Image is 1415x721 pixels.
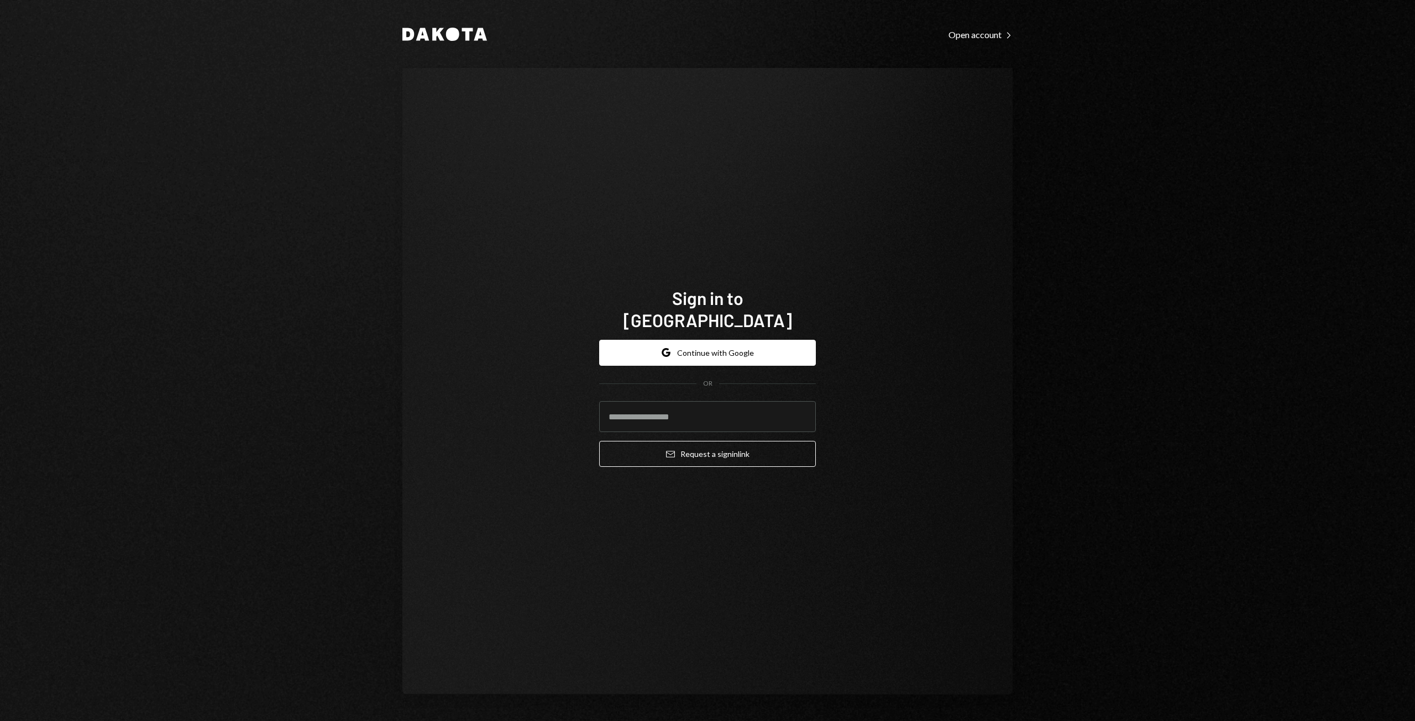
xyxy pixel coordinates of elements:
[794,410,807,423] keeper-lock: Open Keeper Popup
[948,29,1013,40] div: Open account
[703,379,712,388] div: OR
[599,441,816,467] button: Request a signinlink
[599,287,816,331] h1: Sign in to [GEOGRAPHIC_DATA]
[599,340,816,366] button: Continue with Google
[948,28,1013,40] a: Open account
